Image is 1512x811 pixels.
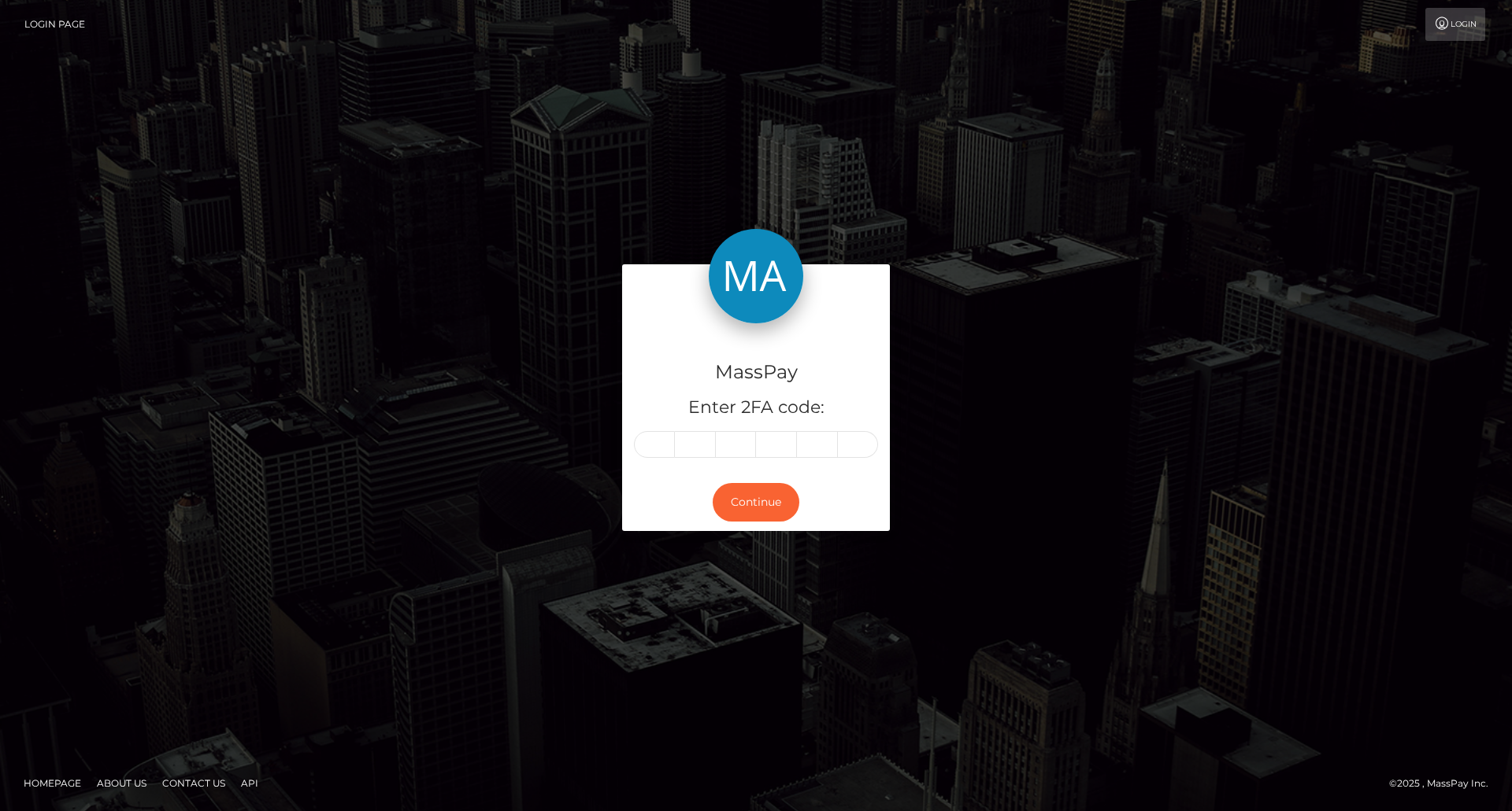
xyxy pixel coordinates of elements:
a: Login [1425,8,1485,41]
h5: Enter 2FA code: [634,396,878,420]
div: © 2025 , MassPay Inc. [1389,775,1500,792]
a: Login Page [24,8,85,41]
a: API [235,771,265,795]
h4: MassPay [634,359,878,386]
a: Homepage [17,771,87,795]
img: MassPay [709,229,803,323]
a: About Us [91,771,153,795]
button: Continue [713,483,799,522]
a: Contact Us [156,771,232,795]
